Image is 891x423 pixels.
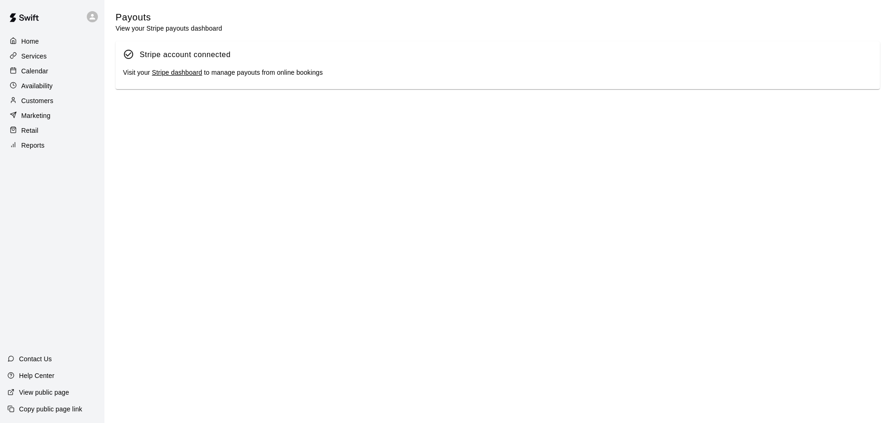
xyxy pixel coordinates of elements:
p: Home [21,37,39,46]
a: Customers [7,94,97,108]
p: Calendar [21,66,48,76]
p: Help Center [19,371,54,380]
p: Marketing [21,111,51,120]
a: Retail [7,124,97,137]
p: View your Stripe payouts dashboard [116,24,222,33]
p: Retail [21,126,39,135]
a: Marketing [7,109,97,123]
p: Availability [21,81,53,91]
h5: Payouts [116,11,222,24]
a: Stripe dashboard [152,69,202,76]
div: Visit your to manage payouts from online bookings [123,68,872,78]
a: Services [7,49,97,63]
p: View public page [19,388,69,397]
a: Calendar [7,64,97,78]
p: Reports [21,141,45,150]
div: Stripe account connected [140,49,231,61]
p: Contact Us [19,354,52,364]
p: Customers [21,96,53,105]
a: Availability [7,79,97,93]
a: Reports [7,138,97,152]
p: Copy public page link [19,404,82,414]
a: Home [7,34,97,48]
p: Services [21,52,47,61]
